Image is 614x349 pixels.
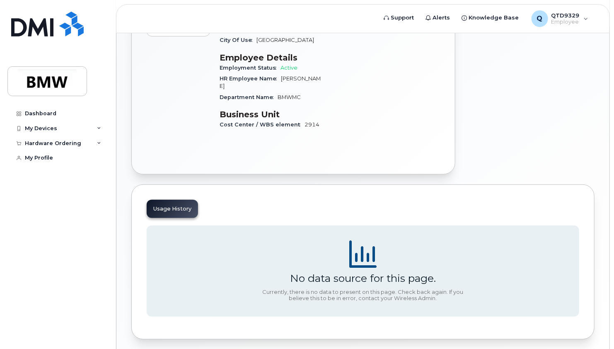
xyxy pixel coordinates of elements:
div: No data source for this page. [290,272,436,284]
span: Alerts [433,14,450,22]
span: BMWMC [278,94,301,100]
div: Currently, there is no data to present on this page. Check back again. If you believe this to be ... [259,289,467,302]
span: Knowledge Base [469,14,519,22]
span: QTD9329 [551,12,580,19]
span: Department Name [220,94,278,100]
span: Employee [551,19,580,25]
span: HR Employee Name [220,75,281,82]
span: 2914 [305,121,319,128]
h3: Employee Details [220,53,325,63]
div: QTD9329 [526,10,594,27]
span: Support [391,14,414,22]
a: Alerts [420,10,456,26]
iframe: Messenger Launcher [578,313,608,343]
span: City Of Use [220,37,256,43]
span: Q [537,14,543,24]
span: Employment Status [220,65,280,71]
h3: Business Unit [220,109,325,119]
span: [GEOGRAPHIC_DATA] [256,37,314,43]
a: Knowledge Base [456,10,525,26]
span: Active [280,65,297,71]
a: Support [378,10,420,26]
span: Cost Center / WBS element [220,121,305,128]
